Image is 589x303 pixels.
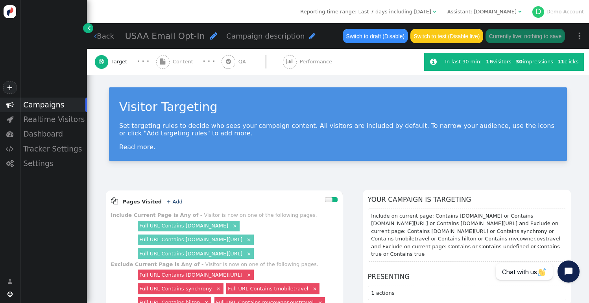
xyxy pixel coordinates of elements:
span:  [518,9,521,14]
span:  [7,292,13,297]
span: impressions [515,59,553,65]
span: QA [238,58,249,66]
span:  [210,31,218,40]
a:  [2,275,17,288]
a:  Pages Visited + Add [111,199,194,205]
span:  [6,130,14,138]
a:  [83,23,93,33]
section: Include on current page: Contains [DOMAIN_NAME] or Contains [DOMAIN_NAME][URL] or Contains [DOMAI... [368,209,566,262]
span:  [6,101,14,109]
img: logo-icon.svg [4,5,17,18]
span: Content [173,58,196,66]
a:  QA [222,49,283,75]
a: Full URL Contains synchrony [139,286,212,292]
a: Read more. [119,143,155,151]
button: Switch to test (Disable live) [410,29,483,43]
span: 1 actions [371,290,394,296]
span:  [226,59,231,65]
a:  Content · · · [156,49,222,75]
div: Settings [20,156,87,171]
div: Campaigns [20,98,87,112]
h6: Your campaign is targeting [368,195,566,205]
span:  [88,24,90,32]
div: Dashboard [20,127,87,141]
span: Target [111,58,130,66]
a:  Performance [283,49,349,75]
b: Exclude Current Page is Any of - [111,261,204,267]
div: Visitor Targeting [119,98,557,116]
div: In last 90 min: [445,58,484,66]
button: Switch to draft (Disable) [343,29,408,43]
a: × [246,236,252,242]
a: Full URL Contains [DOMAIN_NAME] [139,223,228,229]
h6: Presenting [368,272,566,282]
a: Full URL Contains [DOMAIN_NAME][URL] [139,272,242,278]
span:  [6,160,14,167]
b: Pages Visited [123,199,162,205]
a:  Target · · · [95,49,156,75]
a: + [3,81,17,94]
b: 16 [486,59,493,65]
span:  [6,145,14,153]
a: × [312,285,318,292]
a: Full URL Contains [DOMAIN_NAME][URL] [139,236,242,242]
a: × [246,250,252,257]
a: × [231,222,238,229]
span:  [430,58,437,66]
span:  [160,59,165,65]
span: USAA Email Opt-In [125,31,205,41]
a: × [215,285,222,292]
b: Include Current Page is Any of - [111,212,203,218]
span: clicks [557,59,578,65]
div: Visitor is now on one of the following pages. [205,261,318,267]
span:  [111,197,118,205]
div: Tracker Settings [20,142,87,156]
span:  [99,59,104,65]
a: + Add [166,199,182,205]
b: 11 [557,59,564,65]
div: Realtime Visitors [20,112,87,127]
div: · · · [137,57,149,67]
a: × [246,271,252,278]
button: Currently live: nothing to save [486,29,565,43]
span: Campaign description [226,32,305,40]
a: Back [94,31,114,41]
span: Reporting time range: Last 7 days including [DATE] [300,9,431,15]
p: Set targeting rules to decide who sees your campaign content. All visitors are included by defaul... [119,122,557,137]
a: DDemo Account [532,9,584,15]
div: D [532,6,544,18]
span:  [7,116,13,123]
span:  [433,9,436,14]
div: visitors [484,58,513,66]
span: Performance [300,58,335,66]
span:  [309,32,316,40]
div: · · · [203,57,215,67]
a: Full URL Contains tmobiletravel [228,286,308,292]
a: Full URL Contains [DOMAIN_NAME][URL] [139,251,242,257]
b: 30 [515,59,523,65]
a: ⋮ [570,24,589,48]
span:  [7,278,12,286]
div: Visitor is now on one of the following pages. [204,212,317,218]
span:  [94,32,97,40]
div: Assistant: [DOMAIN_NAME] [447,8,517,16]
span:  [286,59,294,65]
